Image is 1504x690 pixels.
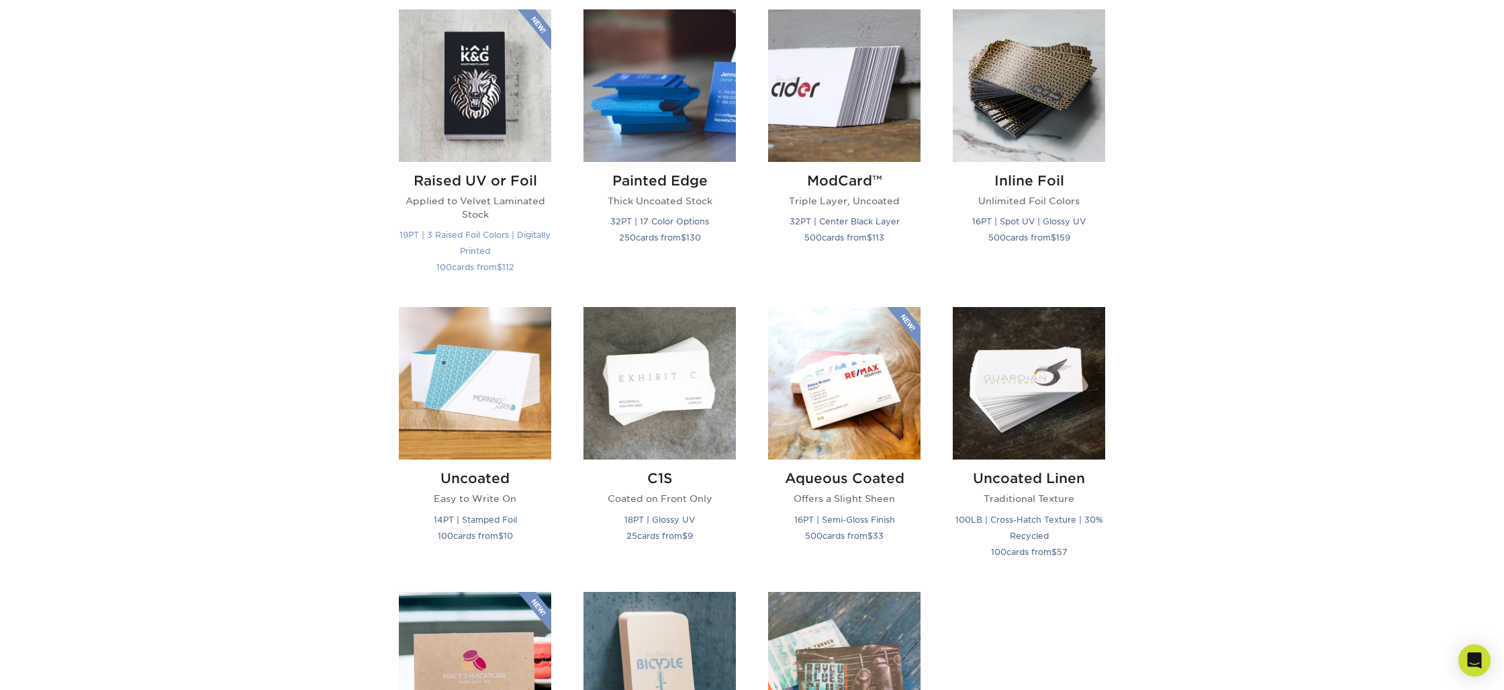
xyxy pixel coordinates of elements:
[688,531,693,541] span: 9
[1051,547,1057,557] span: $
[502,262,514,272] span: 112
[518,592,551,632] img: New Product
[953,307,1105,460] img: Uncoated Linen Business Cards
[399,9,551,162] img: Raised UV or Foil Business Cards
[768,9,921,292] a: ModCard™ Business Cards ModCard™ Triple Layer, Uncoated 32PT | Center Black Layer 500cards from$113
[399,230,551,256] small: 19PT | 3 Raised Foil Colors | Digitally Printed
[682,531,688,541] span: $
[583,194,736,208] p: Thick Uncoated Stock
[768,9,921,162] img: ModCard™ Business Cards
[399,9,551,292] a: Raised UV or Foil Business Cards Raised UV or Foil Applied to Velvet Laminated Stock 19PT | 3 Rai...
[872,232,884,243] span: 113
[805,531,884,541] small: cards from
[804,232,822,243] span: 500
[436,262,452,272] span: 100
[399,492,551,505] p: Easy to Write On
[1056,232,1070,243] span: 159
[790,216,900,226] small: 32PT | Center Black Layer
[988,232,1070,243] small: cards from
[768,173,921,189] h2: ModCard™
[624,515,695,525] small: 18PT | Glossy UV
[953,307,1105,575] a: Uncoated Linen Business Cards Uncoated Linen Traditional Texture 100LB | Cross-Hatch Texture | 30...
[867,531,873,541] span: $
[497,262,502,272] span: $
[686,232,701,243] span: 130
[583,470,736,486] h2: C1S
[399,307,551,460] img: Uncoated Business Cards
[583,307,736,460] img: C1S Business Cards
[805,531,822,541] span: 500
[1458,644,1491,677] div: Open Intercom Messenger
[583,492,736,505] p: Coated on Front Only
[434,515,517,525] small: 14PT | Stamped Foil
[794,515,895,525] small: 16PT | Semi-Gloss Finish
[768,492,921,505] p: Offers a Slight Sheen
[988,232,1006,243] span: 500
[583,9,736,292] a: Painted Edge Business Cards Painted Edge Thick Uncoated Stock 32PT | 17 Color Options 250cards fr...
[619,232,636,243] span: 250
[887,307,921,347] img: New Product
[873,531,884,541] span: 33
[953,9,1105,292] a: Inline Foil Business Cards Inline Foil Unlimited Foil Colors 16PT | Spot UV | Glossy UV 500cards ...
[991,547,1068,557] small: cards from
[498,531,504,541] span: $
[953,173,1105,189] h2: Inline Foil
[804,232,884,243] small: cards from
[681,232,686,243] span: $
[518,9,551,50] img: New Product
[619,232,701,243] small: cards from
[504,531,513,541] span: 10
[1057,547,1068,557] span: 57
[583,9,736,162] img: Painted Edge Business Cards
[399,194,551,222] p: Applied to Velvet Laminated Stock
[953,470,1105,486] h2: Uncoated Linen
[768,470,921,486] h2: Aqueous Coated
[991,547,1006,557] span: 100
[1051,232,1056,243] span: $
[626,531,693,541] small: cards from
[768,307,921,460] img: Aqueous Coated Business Cards
[955,515,1103,541] small: 100LB | Cross-Hatch Texture | 30% Recycled
[399,470,551,486] h2: Uncoated
[438,531,453,541] span: 100
[953,9,1105,162] img: Inline Foil Business Cards
[953,492,1105,505] p: Traditional Texture
[972,216,1086,226] small: 16PT | Spot UV | Glossy UV
[953,194,1105,208] p: Unlimited Foil Colors
[768,307,921,575] a: Aqueous Coated Business Cards Aqueous Coated Offers a Slight Sheen 16PT | Semi-Gloss Finish 500ca...
[768,194,921,208] p: Triple Layer, Uncoated
[626,531,637,541] span: 25
[438,531,513,541] small: cards from
[583,173,736,189] h2: Painted Edge
[399,173,551,189] h2: Raised UV or Foil
[610,216,709,226] small: 32PT | 17 Color Options
[436,262,514,272] small: cards from
[399,307,551,575] a: Uncoated Business Cards Uncoated Easy to Write On 14PT | Stamped Foil 100cards from$10
[867,232,872,243] span: $
[583,307,736,575] a: C1S Business Cards C1S Coated on Front Only 18PT | Glossy UV 25cards from$9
